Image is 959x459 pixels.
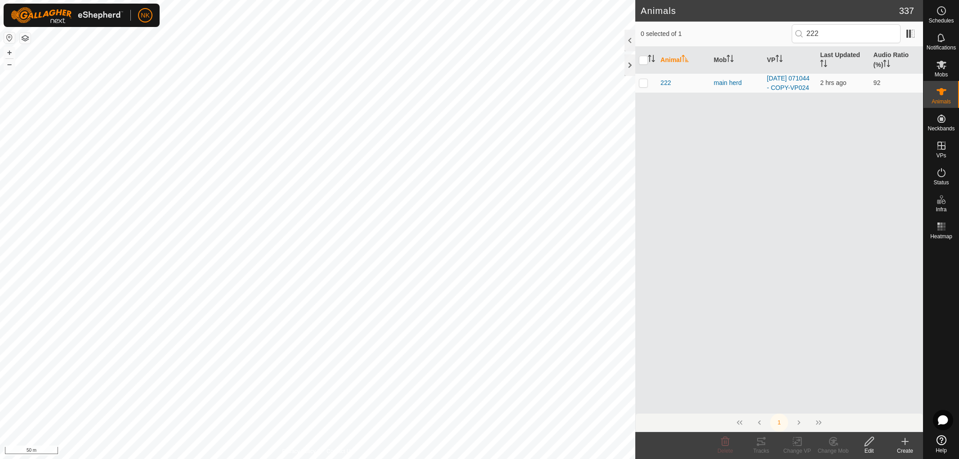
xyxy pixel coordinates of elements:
span: Infra [936,207,946,212]
th: Audio Ratio (%) [870,47,923,74]
button: Map Layers [20,33,31,44]
span: 17 Aug 2025, 4:40 pm [820,79,846,86]
span: Help [936,448,947,453]
span: Animals [932,99,951,104]
div: Create [887,447,923,455]
span: Delete [718,448,733,454]
p-sorticon: Activate to sort [776,56,783,63]
span: Neckbands [928,126,955,131]
button: + [4,47,15,58]
div: Change VP [779,447,815,455]
p-sorticon: Activate to sort [883,61,890,68]
p-sorticon: Activate to sort [820,61,827,68]
span: Status [933,180,949,185]
span: NK [141,11,149,20]
th: Last Updated [816,47,870,74]
a: Contact Us [326,447,353,455]
span: Heatmap [930,234,952,239]
input: Search (S) [792,24,901,43]
span: 92 [874,79,881,86]
div: main herd [714,78,759,88]
a: [DATE] 071044 - COPY-VP024 [767,75,810,91]
button: 1 [770,414,788,432]
p-sorticon: Activate to sort [682,56,689,63]
a: Help [923,432,959,457]
span: Notifications [927,45,956,50]
button: – [4,59,15,70]
h2: Animals [641,5,899,16]
p-sorticon: Activate to sort [648,56,655,63]
img: Gallagher Logo [11,7,123,23]
th: Animal [657,47,710,74]
span: VPs [936,153,946,158]
div: Change Mob [815,447,851,455]
span: 0 selected of 1 [641,29,792,39]
p-sorticon: Activate to sort [727,56,734,63]
span: Schedules [928,18,954,23]
th: Mob [710,47,763,74]
div: Tracks [743,447,779,455]
span: Mobs [935,72,948,77]
span: 337 [899,4,914,18]
a: Privacy Policy [282,447,316,455]
th: VP [763,47,816,74]
span: 222 [660,78,671,88]
button: Reset Map [4,32,15,43]
div: Edit [851,447,887,455]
